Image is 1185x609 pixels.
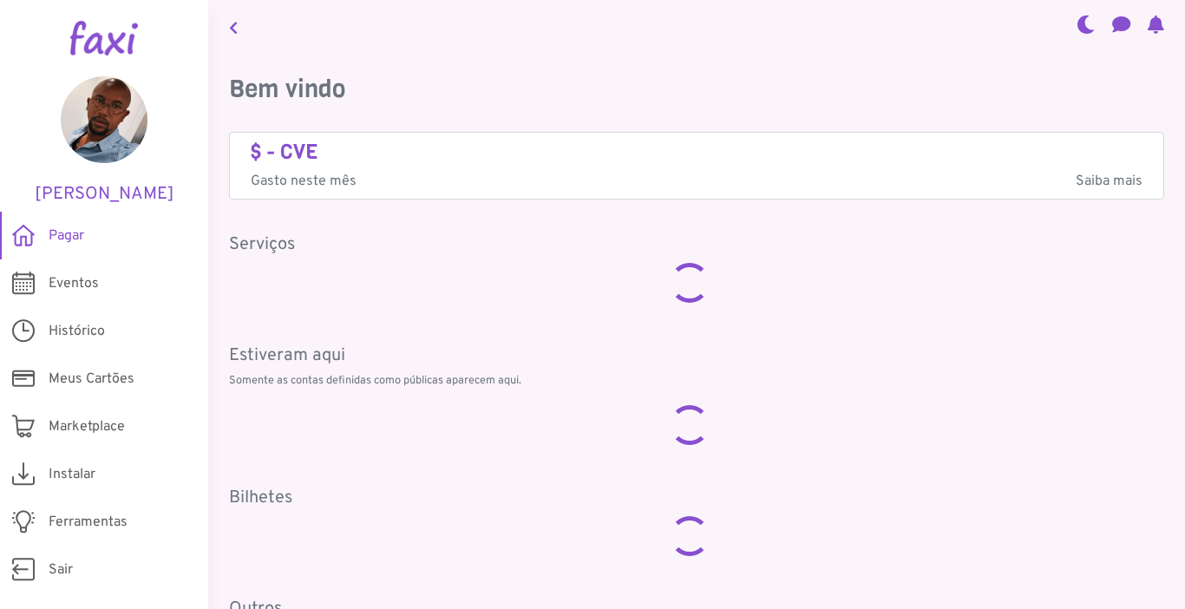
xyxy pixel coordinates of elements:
h5: Serviços [229,234,1164,255]
span: Ferramentas [49,512,128,533]
span: Histórico [49,321,105,342]
span: Sair [49,560,73,580]
p: Gasto neste mês [251,171,1142,192]
h3: Bem vindo [229,75,1164,104]
a: $ - CVE Gasto neste mêsSaiba mais [251,140,1142,193]
span: Meus Cartões [49,369,134,390]
h5: Bilhetes [229,488,1164,508]
h5: [PERSON_NAME] [26,184,182,205]
span: Eventos [49,273,99,294]
span: Pagar [49,226,84,246]
h5: Estiveram aqui [229,345,1164,366]
span: Saiba mais [1076,171,1142,192]
h4: $ - CVE [251,140,1142,165]
span: Instalar [49,464,95,485]
a: [PERSON_NAME] [26,76,182,205]
p: Somente as contas definidas como públicas aparecem aqui. [229,373,1164,390]
span: Marketplace [49,416,125,437]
